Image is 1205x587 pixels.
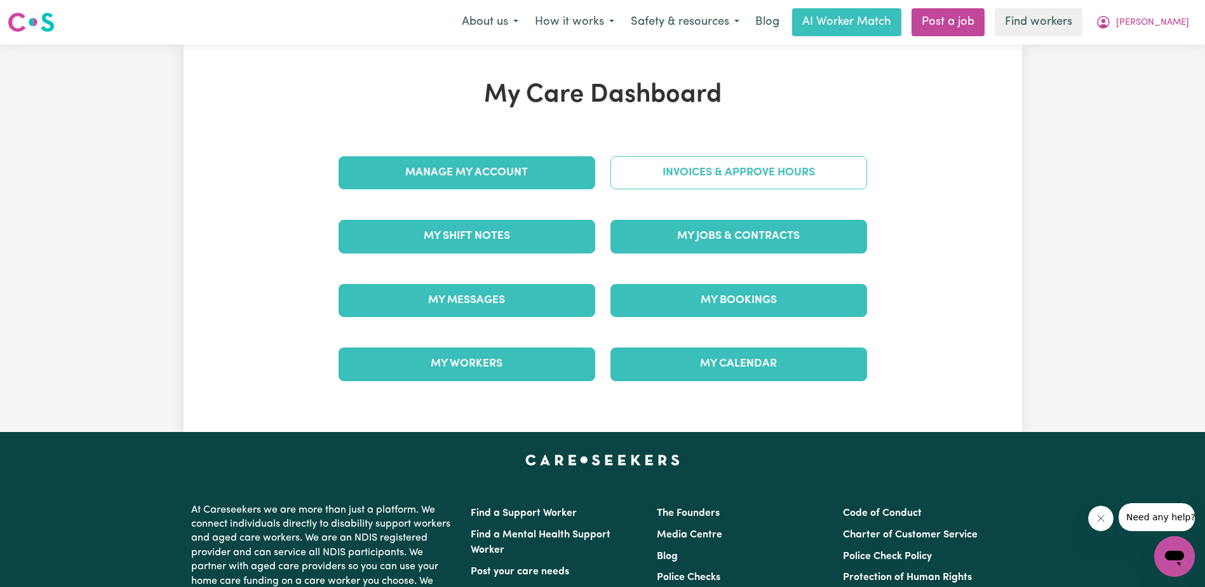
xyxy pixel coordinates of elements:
[843,551,932,562] a: Police Check Policy
[843,572,972,583] a: Protection of Human Rights
[339,284,595,317] a: My Messages
[8,11,55,34] img: Careseekers logo
[1088,506,1114,531] iframe: Close message
[657,572,720,583] a: Police Checks
[657,530,722,540] a: Media Centre
[843,508,922,518] a: Code of Conduct
[339,156,595,189] a: Manage My Account
[339,347,595,381] a: My Workers
[792,8,901,36] a: AI Worker Match
[1116,16,1189,30] span: [PERSON_NAME]
[610,284,867,317] a: My Bookings
[8,8,55,37] a: Careseekers logo
[454,9,527,36] button: About us
[525,455,680,465] a: Careseekers home page
[610,347,867,381] a: My Calendar
[8,9,77,19] span: Need any help?
[339,220,595,253] a: My Shift Notes
[1119,503,1195,531] iframe: Message from company
[1087,9,1197,36] button: My Account
[331,80,875,111] h1: My Care Dashboard
[527,9,623,36] button: How it works
[995,8,1082,36] a: Find workers
[471,508,577,518] a: Find a Support Worker
[1154,536,1195,577] iframe: Button to launch messaging window
[912,8,985,36] a: Post a job
[471,567,569,577] a: Post your care needs
[657,508,720,518] a: The Founders
[610,156,867,189] a: Invoices & Approve Hours
[748,8,787,36] a: Blog
[657,551,678,562] a: Blog
[610,220,867,253] a: My Jobs & Contracts
[623,9,748,36] button: Safety & resources
[471,530,610,555] a: Find a Mental Health Support Worker
[843,530,978,540] a: Charter of Customer Service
